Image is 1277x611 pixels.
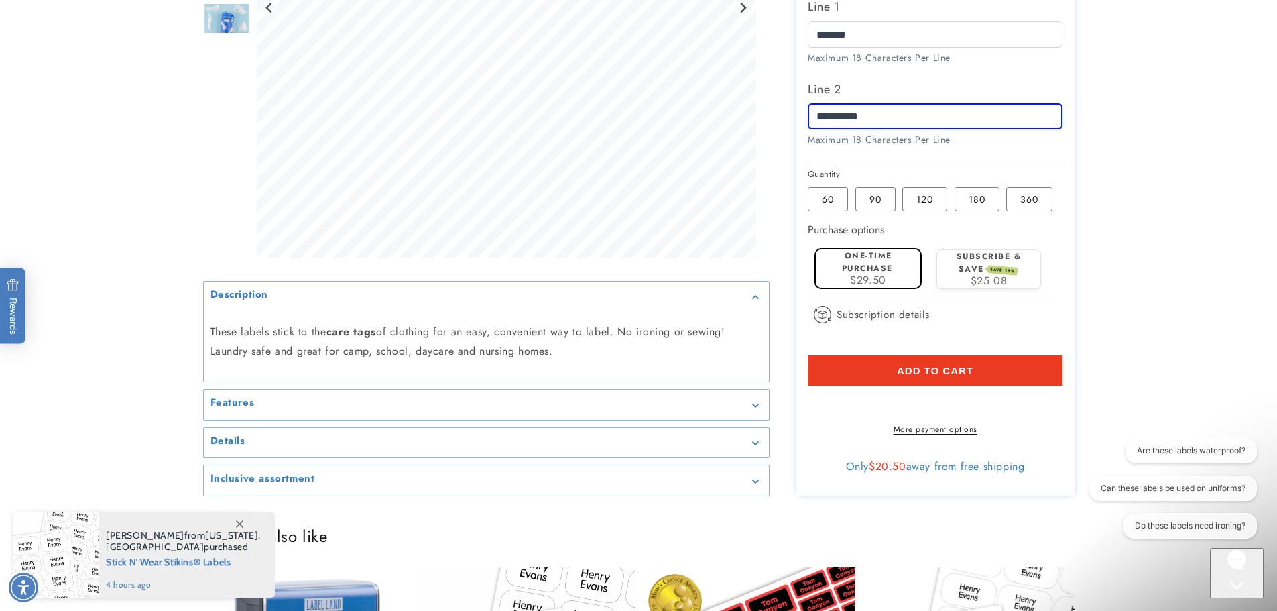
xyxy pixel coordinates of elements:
[842,249,893,274] label: One-time purchase
[326,323,376,339] strong: care tags
[808,133,1062,147] div: Maximum 18 Characters Per Line
[205,529,258,541] span: [US_STATE]
[210,472,315,486] h2: Inclusive assortment
[855,187,896,211] label: 90
[850,272,886,288] span: $29.50
[955,187,999,211] label: 180
[203,3,250,50] img: Stick N' Wear® Labels - Label Land
[1210,548,1264,598] iframe: Gorgias live chat messenger
[957,250,1022,275] label: Subscribe & save
[106,579,261,591] span: 4 hours ago
[210,434,245,447] h2: Details
[808,51,1062,65] div: Maximum 18 Characters Per Line
[1078,438,1264,551] iframe: Gorgias live chat conversation starters
[971,273,1008,288] span: $25.08
[106,530,261,553] span: from , purchased
[11,504,170,544] iframe: Sign Up via Text for Offers
[106,553,261,569] span: Stick N' Wear Stikins® Labels
[808,78,1062,100] label: Line 2
[808,222,884,237] label: Purchase options
[210,288,269,302] h2: Description
[808,460,1062,474] div: Only away from free shipping
[204,427,769,457] summary: Details
[837,307,930,323] span: Subscription details
[808,168,841,181] legend: Quantity
[897,365,973,377] span: Add to cart
[204,390,769,420] summary: Features
[1006,187,1052,211] label: 360
[210,322,762,361] p: These labels stick to the of clothing for an easy, convenient way to label. No ironing or sewing!...
[204,282,769,312] summary: Description
[808,423,1062,435] a: More payment options
[808,187,848,211] label: 60
[204,465,769,496] summary: Inclusive assortment
[808,355,1062,386] button: Add to cart
[869,459,875,474] span: $
[210,396,255,410] h2: Features
[875,459,906,474] span: 20.50
[203,526,1075,547] h2: You may also like
[106,541,204,553] span: [GEOGRAPHIC_DATA]
[7,278,19,334] span: Rewards
[902,187,947,211] label: 120
[987,265,1018,276] span: SAVE 15%
[203,3,250,50] div: Go to slide 7
[9,573,38,602] div: Accessibility Menu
